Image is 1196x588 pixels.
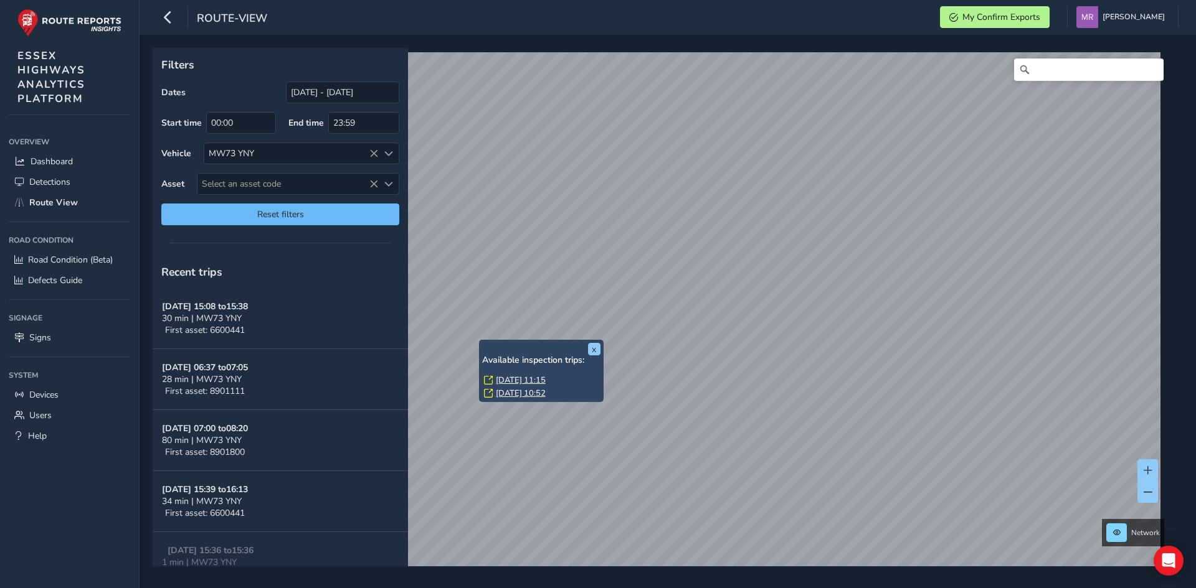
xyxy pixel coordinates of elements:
span: My Confirm Exports [962,11,1040,23]
div: Overview [9,133,130,151]
span: Network [1131,528,1160,538]
label: Start time [161,117,202,129]
span: Route View [29,197,78,208]
button: My Confirm Exports [940,6,1050,28]
a: Help [9,426,130,446]
span: Devices [29,389,59,401]
button: [DATE] 15:39 to16:1334 min | MW73 YNYFirst asset: 6600441 [153,471,408,532]
a: Devices [9,385,130,405]
span: 1 min | MW73 YNY [162,556,237,568]
a: Defects Guide [9,270,130,291]
span: First asset: 6600441 [165,324,245,336]
strong: [DATE] 15:39 to 16:13 [162,483,248,495]
button: [PERSON_NAME] [1076,6,1169,28]
span: ESSEX HIGHWAYS ANALYTICS PLATFORM [17,49,85,106]
button: [DATE] 15:08 to15:3830 min | MW73 YNYFirst asset: 6600441 [153,288,408,349]
div: Select an asset code [378,174,399,194]
span: First asset: 8901111 [165,385,245,397]
input: Search [1014,58,1164,81]
label: Asset [161,178,184,190]
strong: [DATE] 07:00 to 08:20 [162,422,248,434]
span: Dashboard [31,156,73,167]
strong: [DATE] 06:37 to 07:05 [162,362,248,373]
span: [PERSON_NAME] [1103,6,1165,28]
a: Dashboard [9,151,130,172]
span: First asset: 6600441 [165,507,245,519]
div: Open Intercom Messenger [1154,546,1184,576]
span: 34 min | MW73 YNY [162,495,242,507]
button: Reset filters [161,203,399,225]
img: diamond-layout [1076,6,1098,28]
div: MW73 YNY [204,143,378,164]
a: [DATE] 10:52 [496,388,546,399]
span: Detections [29,176,70,188]
a: Road Condition (Beta) [9,250,130,270]
a: [DATE] 11:15 [496,375,546,386]
div: Road Condition [9,231,130,250]
label: End time [288,117,324,129]
strong: [DATE] 15:08 to 15:38 [162,301,248,312]
span: First asset: 8901800 [165,446,245,458]
span: Recent trips [161,264,222,279]
div: Signage [9,309,130,327]
button: [DATE] 07:00 to08:2080 min | MW73 YNYFirst asset: 8901800 [153,410,408,471]
canvas: Map [157,52,1160,581]
button: [DATE] 06:37 to07:0528 min | MW73 YNYFirst asset: 8901111 [153,349,408,410]
span: Help [28,430,47,442]
a: Route View [9,192,130,213]
span: Reset filters [171,208,390,220]
a: Detections [9,172,130,192]
h6: Available inspection trips: [482,355,600,366]
span: 80 min | MW73 YNY [162,434,242,446]
span: 30 min | MW73 YNY [162,312,242,324]
a: Users [9,405,130,426]
span: Signs [29,332,51,343]
img: rr logo [17,9,121,37]
a: Signs [9,327,130,348]
label: Dates [161,86,186,98]
span: route-view [197,11,267,28]
span: Defects Guide [28,274,82,286]
label: Vehicle [161,147,191,159]
button: x [588,343,600,355]
strong: [DATE] 15:36 to 15:36 [168,544,254,556]
p: Filters [161,57,399,73]
span: Road Condition (Beta) [28,254,113,266]
span: 28 min | MW73 YNY [162,373,242,385]
div: System [9,366,130,385]
span: Users [29,409,52,421]
span: Select an asset code [197,174,378,194]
